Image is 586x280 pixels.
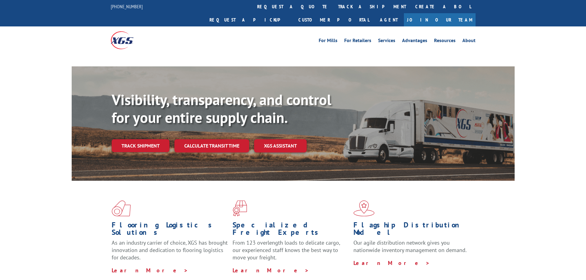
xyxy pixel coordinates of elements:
[294,13,374,26] a: Customer Portal
[205,13,294,26] a: Request a pickup
[112,221,228,239] h1: Flooring Logistics Solutions
[112,139,169,152] a: Track shipment
[344,38,371,45] a: For Retailers
[353,221,470,239] h1: Flagship Distribution Model
[404,13,476,26] a: Join Our Team
[233,239,349,266] p: From 123 overlength loads to delicate cargo, our experienced staff knows the best way to move you...
[319,38,337,45] a: For Mills
[112,267,188,274] a: Learn More >
[353,200,375,216] img: xgs-icon-flagship-distribution-model-red
[434,38,456,45] a: Resources
[111,3,143,10] a: [PHONE_NUMBER]
[174,139,249,152] a: Calculate transit time
[353,239,467,254] span: Our agile distribution network gives you nationwide inventory management on demand.
[233,200,247,216] img: xgs-icon-focused-on-flooring-red
[462,38,476,45] a: About
[374,13,404,26] a: Agent
[112,90,331,127] b: Visibility, transparency, and control for your entire supply chain.
[353,259,430,266] a: Learn More >
[254,139,307,152] a: XGS ASSISTANT
[112,239,228,261] span: As an industry carrier of choice, XGS has brought innovation and dedication to flooring logistics...
[402,38,427,45] a: Advantages
[378,38,395,45] a: Services
[112,200,131,216] img: xgs-icon-total-supply-chain-intelligence-red
[233,221,349,239] h1: Specialized Freight Experts
[233,267,309,274] a: Learn More >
